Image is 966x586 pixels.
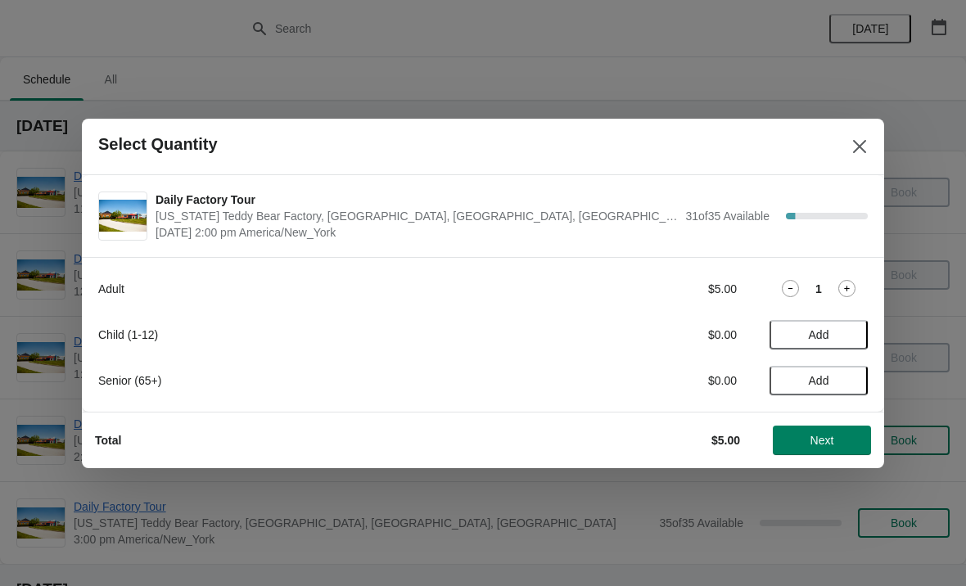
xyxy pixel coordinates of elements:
div: Child (1-12) [98,327,553,343]
span: 31 of 35 Available [685,210,770,223]
strong: $5.00 [711,434,740,447]
img: Daily Factory Tour | Vermont Teddy Bear Factory, Shelburne Road, Shelburne, VT, USA | September 1... [99,200,147,232]
span: Add [809,328,829,341]
div: Adult [98,281,553,297]
div: $0.00 [585,327,737,343]
span: Daily Factory Tour [156,192,677,208]
button: Close [845,132,874,161]
span: Next [810,434,834,447]
h2: Select Quantity [98,135,218,154]
div: $5.00 [585,281,737,297]
strong: Total [95,434,121,447]
button: Add [770,366,868,395]
button: Next [773,426,871,455]
div: Senior (65+) [98,372,553,389]
span: [US_STATE] Teddy Bear Factory, [GEOGRAPHIC_DATA], [GEOGRAPHIC_DATA], [GEOGRAPHIC_DATA] [156,208,677,224]
div: $0.00 [585,372,737,389]
button: Add [770,320,868,349]
span: Add [809,374,829,387]
strong: 1 [815,281,822,297]
span: [DATE] 2:00 pm America/New_York [156,224,677,241]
